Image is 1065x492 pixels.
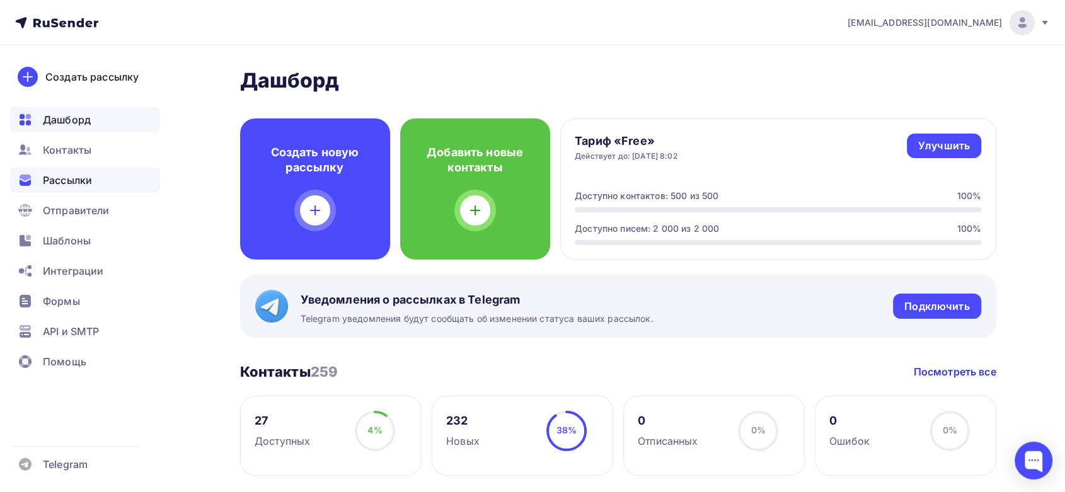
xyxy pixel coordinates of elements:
div: 0 [638,413,698,428]
a: Шаблоны [10,228,160,253]
div: Новых [446,433,480,449]
span: Уведомления о рассылках в Telegram [301,292,653,307]
div: Доступно писем: 2 000 из 2 000 [575,222,719,235]
div: 232 [446,413,480,428]
a: Улучшить [907,134,981,158]
a: Посмотреть все [914,364,996,379]
span: Контакты [43,142,91,157]
div: Действует до: [DATE] 8:02 [575,151,677,161]
span: API и SMTP [43,324,99,339]
a: Рассылки [10,168,160,193]
span: Рассылки [43,173,92,188]
span: 4% [367,425,382,435]
span: 38% [556,425,577,435]
span: 259 [311,363,338,380]
a: Отправители [10,198,160,223]
h4: Добавить новые контакты [420,145,530,175]
div: Ошибок [829,433,870,449]
span: Telegram уведомления будут сообщать об изменении статуса ваших рассылок. [301,312,653,325]
span: Telegram [43,457,88,472]
a: Дашборд [10,107,160,132]
span: 0% [751,425,765,435]
div: Доступно контактов: 500 из 500 [575,190,718,202]
div: Улучшить [918,139,970,153]
a: Формы [10,289,160,314]
div: 0 [829,413,870,428]
span: [EMAIL_ADDRESS][DOMAIN_NAME] [848,16,1002,29]
a: Контакты [10,137,160,163]
span: Отправители [43,203,110,218]
span: Шаблоны [43,233,91,248]
h4: Тариф «Free» [575,134,677,149]
div: 27 [255,413,310,428]
span: 0% [942,425,957,435]
span: Формы [43,294,80,309]
div: Создать рассылку [45,69,139,84]
h2: Дашборд [240,68,996,93]
div: Доступных [255,433,310,449]
div: Подключить [904,299,969,314]
a: [EMAIL_ADDRESS][DOMAIN_NAME] [848,10,1050,35]
span: Интеграции [43,263,103,278]
h3: Контакты [240,363,338,380]
span: Дашборд [43,112,91,127]
span: Помощь [43,354,86,369]
h4: Создать новую рассылку [260,145,370,175]
div: 100% [957,222,981,235]
div: 100% [957,190,981,202]
div: Отписанных [638,433,698,449]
